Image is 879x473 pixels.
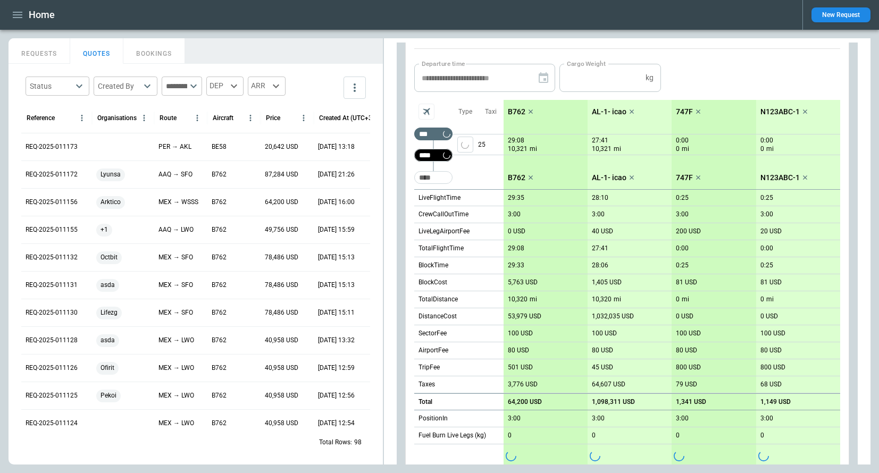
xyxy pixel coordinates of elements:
[418,399,432,406] h6: Total
[676,312,693,320] p: 0 USD
[26,253,78,262] p: REQ-2025-011132
[158,336,194,345] p: MEX → LWO
[97,114,137,122] div: Organisations
[676,347,697,354] p: 80 USD
[319,114,379,122] div: Created At (UTC+3:00)
[26,364,78,373] p: REQ-2025-011126
[508,347,529,354] p: 80 USD
[592,381,625,388] p: 64,607 USD
[158,253,193,262] p: MEX → SFO
[676,137,689,145] p: 0:00
[418,312,457,321] p: DistanceCost
[213,114,233,122] div: Aircraft
[418,244,464,253] p: TotalFlightTime
[265,142,298,151] p: 20,642 USD
[265,170,298,179] p: 87,284 USD
[98,81,140,91] div: Created By
[158,225,194,234] p: AAQ → LWO
[265,391,298,400] p: 40,958 USD
[592,347,613,354] p: 80 USD
[676,381,697,388] p: 79 USD
[96,299,122,326] span: Lifezg
[26,281,78,290] p: REQ-2025-011131
[26,142,78,151] p: REQ-2025-011173
[646,73,654,82] p: kg
[676,107,693,116] p: 747F
[676,398,706,406] p: 1,341 USD
[418,329,447,338] p: SectorFee
[760,137,773,145] p: 0:00
[418,295,458,304] p: TotalDistance
[265,308,298,317] p: 78,486 USD
[418,363,440,372] p: TripFee
[158,142,191,151] p: PER → AKL
[296,111,311,125] button: Price column menu
[592,173,626,182] p: AL-1- icao
[26,170,78,179] p: REQ-2025-011172
[760,330,785,337] p: 100 USD
[212,253,227,262] p: B762
[676,415,689,423] p: 3:00
[530,295,537,304] p: mi
[567,59,606,68] label: Cargo Weight
[212,198,227,207] p: B762
[96,244,122,271] span: Octbit
[26,419,78,428] p: REQ-2025-011124
[508,227,525,235] p: 0 USD
[26,308,78,317] p: REQ-2025-011130
[414,149,453,162] div: Not found
[682,145,689,154] p: mi
[760,398,791,406] p: 1,149 USD
[760,415,773,423] p: 3:00
[30,81,72,91] div: Status
[422,59,465,68] label: Departure time
[158,391,194,400] p: MEX → LWO
[266,114,280,122] div: Price
[760,210,773,218] p: 3:00
[318,364,355,373] p: 21/08/2025 12:59
[137,111,152,125] button: Organisations column menu
[508,210,521,218] p: 3:00
[760,261,773,269] p: 0:25
[457,137,473,153] button: left aligned
[676,278,697,286] p: 81 USD
[458,107,472,116] p: Type
[418,210,468,219] p: CrewCallOutTime
[9,38,70,64] button: REQUESTS
[485,107,497,116] p: Taxi
[243,111,258,125] button: Aircraft column menu
[504,100,840,468] div: scrollable content
[592,244,608,252] p: 27:41
[96,272,119,299] span: asda
[418,346,448,355] p: AirportFee
[676,244,689,252] p: 0:00
[26,391,78,400] p: REQ-2025-011125
[760,194,773,202] p: 0:25
[592,312,634,320] p: 1,032,035 USD
[508,312,541,320] p: 53,979 USD
[344,77,366,99] button: more
[457,137,473,153] span: Type of sector
[760,227,782,235] p: 20 USD
[158,419,194,428] p: MEX → LWO
[26,225,78,234] p: REQ-2025-011155
[676,330,701,337] p: 100 USD
[760,107,800,116] p: N123ABC-1
[682,295,689,304] p: mi
[418,431,486,440] p: Fuel Burn Live Legs (kg)
[592,107,626,116] p: AL-1- icao
[265,336,298,345] p: 40,958 USD
[760,278,782,286] p: 81 USD
[760,244,773,252] p: 0:00
[766,295,774,304] p: mi
[508,145,528,154] p: 10,321
[478,134,504,155] p: 25
[212,336,227,345] p: B762
[530,145,537,154] p: mi
[212,170,227,179] p: B762
[265,198,298,207] p: 64,200 USD
[592,227,613,235] p: 40 USD
[508,432,512,440] p: 0
[158,308,193,317] p: MEX → SFO
[418,278,447,287] p: BlockCost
